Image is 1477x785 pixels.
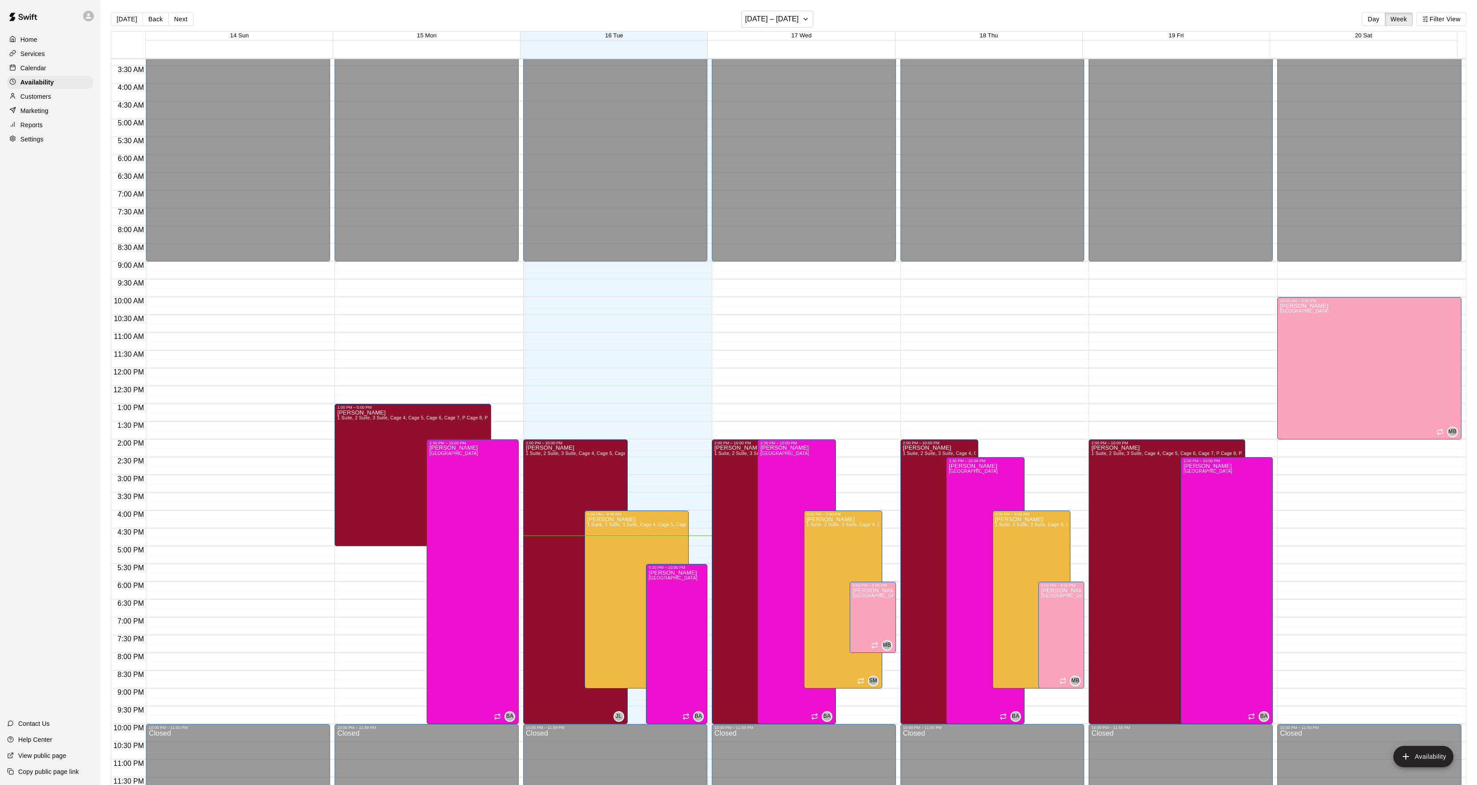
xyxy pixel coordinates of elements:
div: 6:00 PM – 8:00 PM: Available [850,582,896,653]
button: 19 Fri [1169,32,1184,39]
span: 10:30 AM [112,315,146,322]
span: [GEOGRAPHIC_DATA] [852,593,901,598]
span: 7:30 PM [115,635,146,643]
span: 6:30 AM [116,173,146,180]
div: Brian Anderson [693,711,704,722]
div: Mike Badala [882,640,892,651]
span: 11:30 AM [112,350,146,358]
div: 2:00 PM – 10:00 PM: Available [712,439,790,724]
span: 5:00 AM [116,119,146,127]
div: 10:00 PM – 11:59 PM [714,725,893,730]
div: Settings [7,133,93,146]
span: 9:30 AM [116,279,146,287]
button: 18 Thu [980,32,998,39]
button: Day [1362,12,1385,26]
span: BA [1260,712,1268,721]
span: Recurring availability [1059,677,1066,684]
p: View public page [18,751,66,760]
div: 10:00 PM – 11:59 PM [1091,725,1270,730]
span: JL [616,712,621,721]
span: 9:00 PM [115,688,146,696]
div: 10:00 PM – 11:59 PM [1280,725,1459,730]
div: 10:00 PM – 11:59 PM [337,725,516,730]
div: 2:30 PM – 10:00 PM [1183,459,1270,463]
span: 12:30 PM [111,386,146,394]
span: 3:30 PM [115,493,146,500]
span: Recurring availability [857,677,864,684]
button: 14 Sun [230,32,249,39]
span: 12:00 PM [111,368,146,376]
div: Home [7,33,93,46]
div: 5:30 PM – 10:00 PM [649,565,705,570]
button: 20 Sat [1355,32,1372,39]
span: Recurring availability [1248,713,1255,720]
p: Calendar [20,64,46,72]
button: [DATE] – [DATE] [741,11,814,28]
span: 1 Suite, 2 Suite, 3 Suite, Cage 4, Cage 5, Cage 6, Cage 7, P Cage 8, P Cage 9, P Cage 10, P Cage ... [587,522,1169,527]
span: 10:30 PM [111,742,146,749]
div: 4:00 PM – 9:00 PM: Available [804,511,882,688]
button: 17 Wed [791,32,812,39]
span: 7:00 PM [115,617,146,625]
span: 7:30 AM [116,208,146,216]
div: 4:00 PM – 9:00 PM: Available [585,511,689,688]
button: Filter View [1416,12,1466,26]
span: 11:00 AM [112,333,146,340]
span: 10:00 PM [111,724,146,732]
a: Services [7,47,93,60]
div: 10:00 PM – 11:59 PM [149,725,327,730]
div: Mike Badala [1447,427,1458,437]
p: Copy public page link [18,767,79,776]
div: 2:00 PM – 10:00 PM: Available [523,439,627,724]
div: Brian Anderson [1259,711,1269,722]
button: [DATE] [111,12,143,26]
div: 10:00 PM – 11:59 PM [903,725,1082,730]
span: 10:00 AM [112,297,146,305]
button: Back [142,12,169,26]
div: 2:00 PM – 10:00 PM: Available [1089,439,1245,724]
span: 16 Tue [605,32,623,39]
span: 6:30 PM [115,600,146,607]
div: 2:00 PM – 10:00 PM: Available [427,439,519,724]
span: [GEOGRAPHIC_DATA] [429,451,478,456]
span: 7:00 AM [116,190,146,198]
span: 11:00 PM [111,760,146,767]
p: Customers [20,92,51,101]
span: 6:00 PM [115,582,146,589]
div: Availability [7,76,93,89]
span: 3:00 PM [115,475,146,483]
div: Calendar [7,61,93,75]
a: Marketing [7,104,93,117]
span: [GEOGRAPHIC_DATA] [1183,469,1232,474]
button: Week [1385,12,1413,26]
div: 2:30 PM – 10:00 PM: Available [1181,457,1273,724]
span: MB [1449,427,1457,436]
div: 10:00 AM – 2:00 PM [1280,298,1459,303]
div: 6:00 PM – 9:00 PM [1041,583,1082,588]
div: 2:00 PM – 10:00 PM: Available [900,439,979,724]
p: Contact Us [18,719,50,728]
div: 6:00 PM – 8:00 PM [852,583,893,588]
p: Reports [20,121,43,129]
span: 4:30 AM [116,101,146,109]
span: [GEOGRAPHIC_DATA] [649,576,698,580]
span: 2:30 PM [115,457,146,465]
div: 2:00 PM – 10:00 PM [903,441,976,445]
span: 2:00 PM [115,439,146,447]
span: 8:30 PM [115,671,146,678]
span: 5:30 PM [115,564,146,572]
span: BA [1012,712,1019,721]
div: 5:30 PM – 10:00 PM: Available [646,564,707,724]
div: Brian Anderson [1010,711,1021,722]
span: BA [823,712,831,721]
button: add [1393,746,1453,767]
div: Brian Anderson [822,711,832,722]
span: MB [883,641,891,650]
a: Customers [7,90,93,103]
span: 9:00 AM [116,262,146,269]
